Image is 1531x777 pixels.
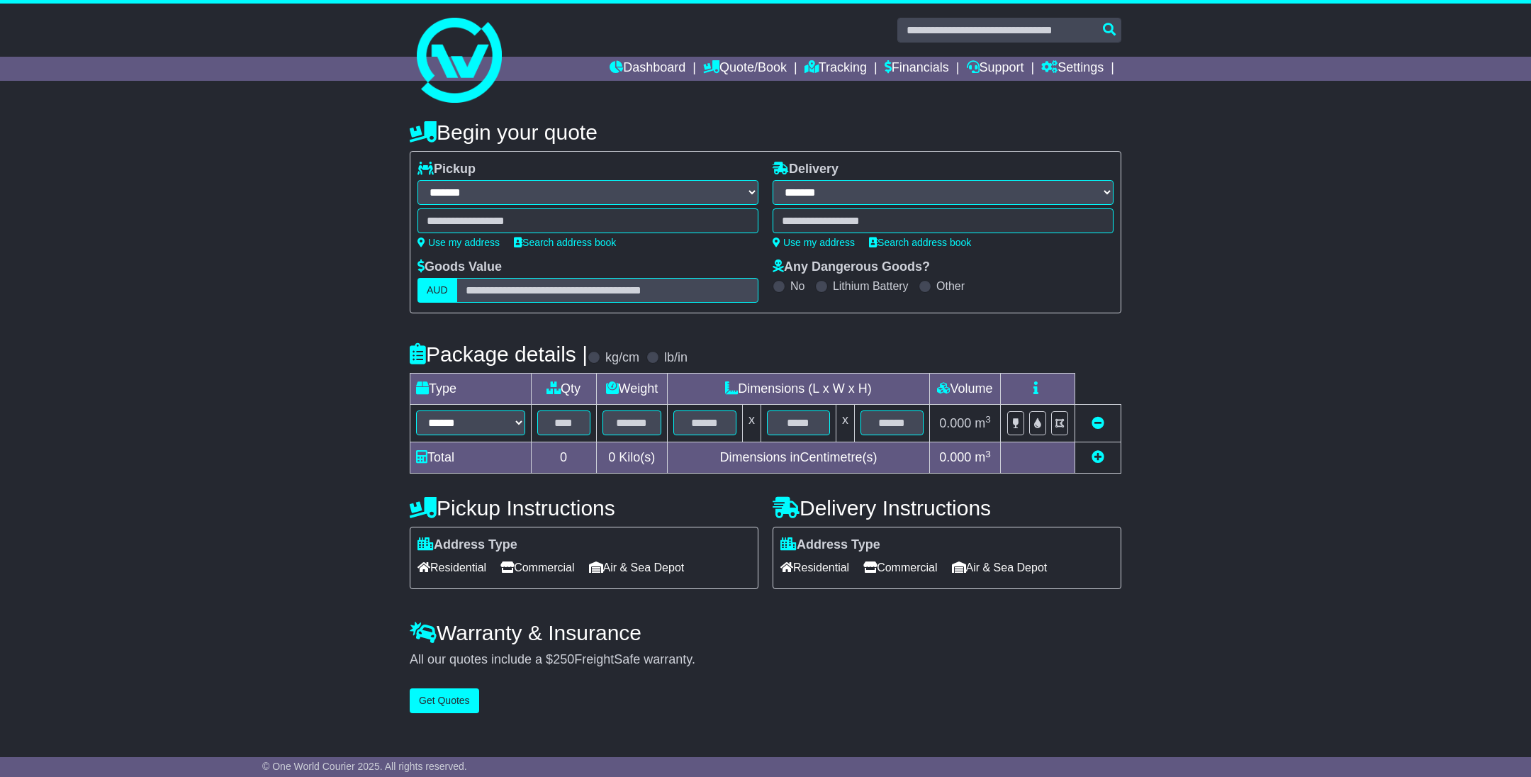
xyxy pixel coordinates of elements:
label: Other [936,279,965,293]
td: Kilo(s) [596,442,667,474]
a: Remove this item [1092,416,1104,430]
span: 0 [608,450,615,464]
label: Delivery [773,162,839,177]
span: 0.000 [939,450,971,464]
td: Type [410,374,532,405]
a: Dashboard [610,57,685,81]
td: Weight [596,374,667,405]
span: Air & Sea Depot [589,557,685,578]
button: Get Quotes [410,688,479,713]
span: 250 [553,652,574,666]
a: Settings [1041,57,1104,81]
label: Goods Value [417,259,502,275]
td: Dimensions in Centimetre(s) [667,442,929,474]
h4: Pickup Instructions [410,496,758,520]
label: Lithium Battery [833,279,909,293]
label: kg/cm [605,350,639,366]
h4: Delivery Instructions [773,496,1121,520]
a: Financials [885,57,949,81]
span: Residential [780,557,849,578]
label: Pickup [417,162,476,177]
label: No [790,279,804,293]
td: Dimensions (L x W x H) [667,374,929,405]
a: Add new item [1092,450,1104,464]
sup: 3 [985,414,991,425]
span: 0.000 [939,416,971,430]
label: AUD [417,278,457,303]
h4: Warranty & Insurance [410,621,1121,644]
h4: Package details | [410,342,588,366]
a: Use my address [417,237,500,248]
span: Commercial [863,557,937,578]
span: Residential [417,557,486,578]
span: Air & Sea Depot [952,557,1048,578]
h4: Begin your quote [410,121,1121,144]
label: Any Dangerous Goods? [773,259,930,275]
label: Address Type [780,537,880,553]
td: Volume [929,374,1000,405]
td: 0 [531,442,596,474]
span: m [975,450,991,464]
span: m [975,416,991,430]
a: Search address book [869,237,971,248]
sup: 3 [985,449,991,459]
a: Support [967,57,1024,81]
a: Search address book [514,237,616,248]
label: Address Type [417,537,517,553]
td: x [742,405,761,442]
a: Quote/Book [703,57,787,81]
td: Total [410,442,532,474]
div: All our quotes include a $ FreightSafe warranty. [410,652,1121,668]
label: lb/in [664,350,688,366]
td: x [836,405,854,442]
span: Commercial [500,557,574,578]
a: Tracking [804,57,867,81]
span: © One World Courier 2025. All rights reserved. [262,761,467,772]
td: Qty [531,374,596,405]
a: Use my address [773,237,855,248]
